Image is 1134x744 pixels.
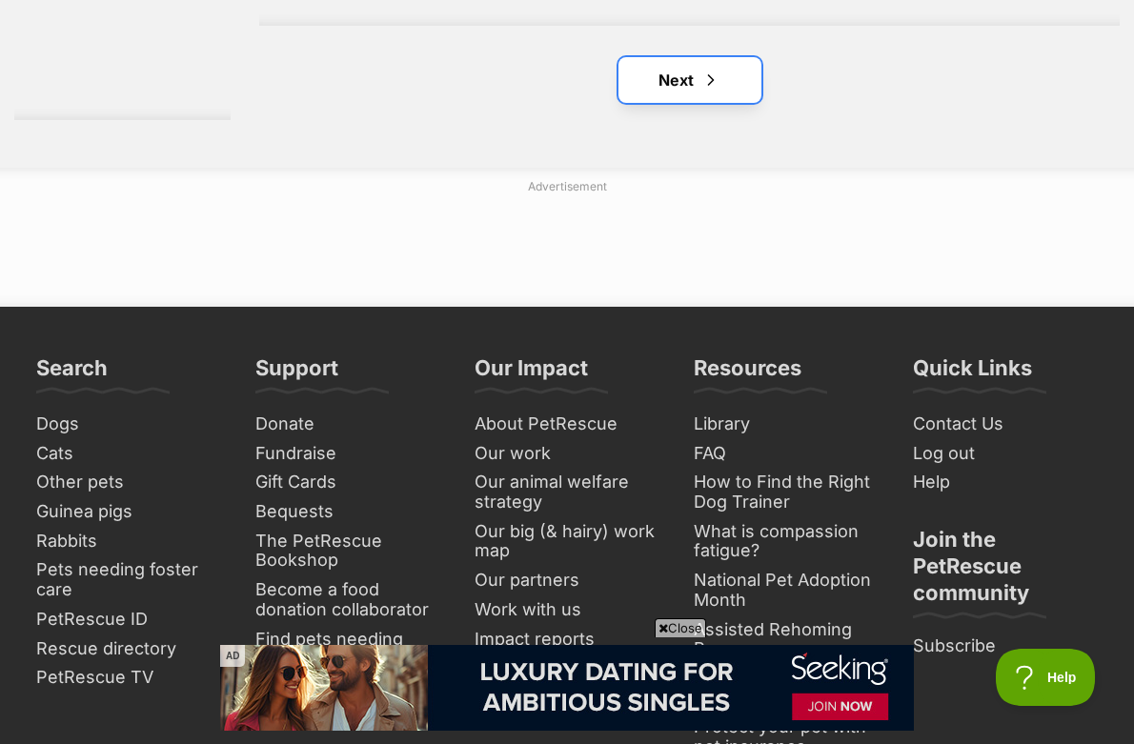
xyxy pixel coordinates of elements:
a: Our animal welfare strategy [467,468,667,516]
span: Close [655,618,706,637]
a: National Pet Adoption Month [686,566,886,614]
a: Other pets [29,468,229,497]
a: Guinea pigs [29,497,229,527]
h3: Resources [694,354,801,392]
a: Bequests [248,497,448,527]
a: Library [686,410,886,439]
h3: Quick Links [913,354,1032,392]
a: The PetRescue Bookshop [248,527,448,575]
h3: Our Impact [475,354,588,392]
a: Our partners [467,566,667,595]
a: Help [905,468,1105,497]
a: Find pets needing foster care near you [248,625,448,674]
a: Impact reports [467,625,667,654]
iframe: Help Scout Beacon - Open [996,649,1096,706]
h3: Support [255,354,338,392]
a: PetRescue ID [29,605,229,634]
a: Our work [467,439,667,469]
a: Log out [905,439,1105,469]
a: PetRescue TV [29,663,229,693]
a: Dogs [29,410,229,439]
a: About PetRescue [467,410,667,439]
a: Rescue directory [29,634,229,664]
a: Rabbits [29,527,229,556]
a: Pets needing foster care [29,555,229,604]
a: What is compassion fatigue? [686,517,886,566]
a: FAQ [686,439,886,469]
iframe: Advertisement [122,100,123,101]
nav: Pagination [259,57,1120,103]
a: Work with us [467,595,667,625]
a: Contact Us [905,410,1105,439]
a: Our big (& hairy) work map [467,517,667,566]
a: Subscribe [905,632,1105,661]
h3: Join the PetRescue community [913,526,1098,617]
a: Assisted Rehoming Program [686,615,886,664]
a: Gift Cards [248,468,448,497]
a: Next page [618,57,761,103]
h3: Search [36,354,108,392]
span: AD [220,645,245,667]
a: How to Find the Right Dog Trainer [686,468,886,516]
a: Donate [248,410,448,439]
a: Fundraise [248,439,448,469]
a: Cats [29,439,229,469]
a: Become a food donation collaborator [248,575,448,624]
